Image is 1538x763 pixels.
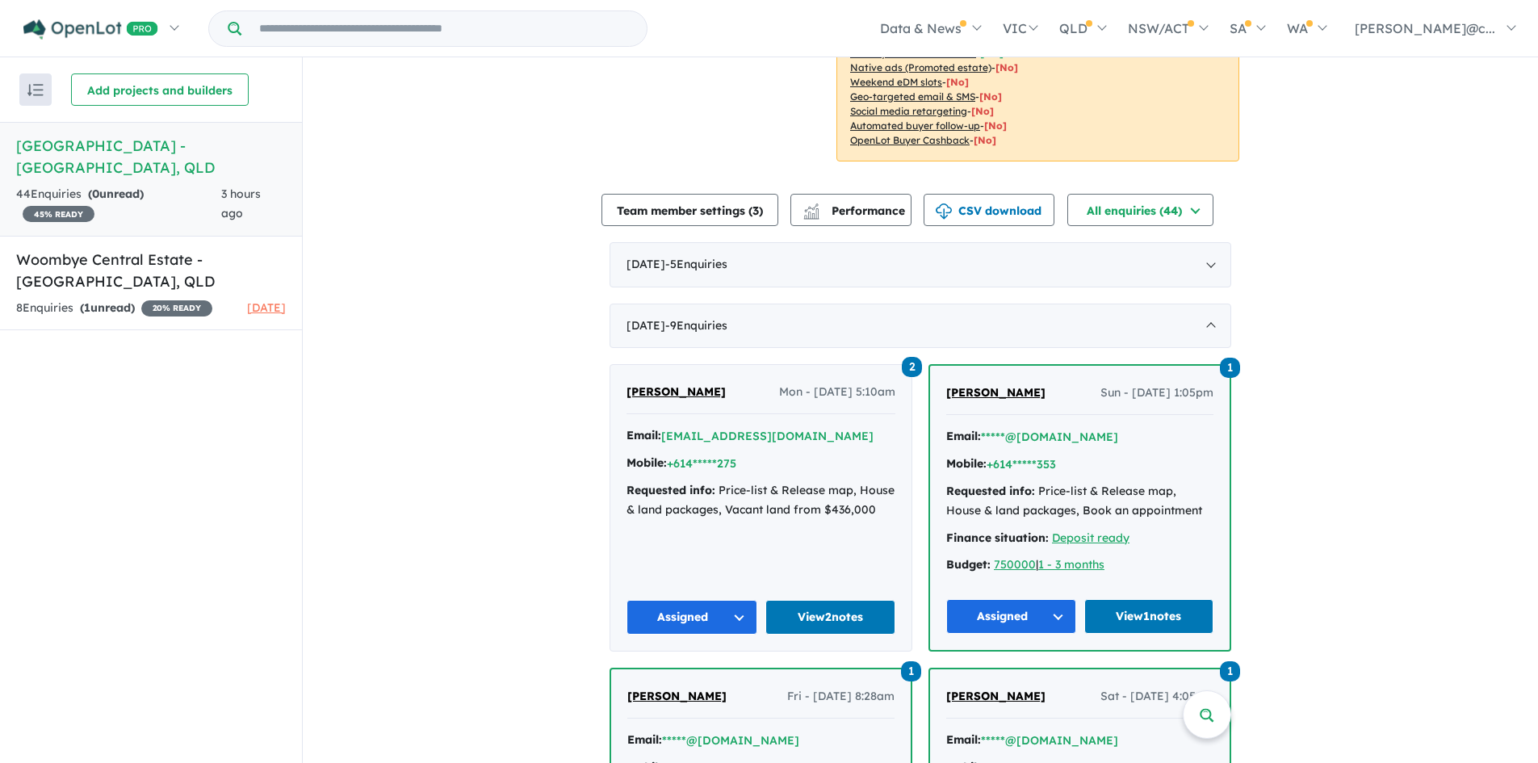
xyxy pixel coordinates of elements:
[16,249,286,292] h5: Woombye Central Estate - [GEOGRAPHIC_DATA] , QLD
[902,357,922,377] span: 2
[627,384,726,399] span: [PERSON_NAME]
[1220,661,1240,681] span: 1
[901,659,921,681] a: 1
[804,203,819,212] img: line-chart.svg
[627,689,727,703] span: [PERSON_NAME]
[141,300,212,317] span: 20 % READY
[80,300,135,315] strong: ( unread)
[850,61,991,73] u: Native ads (Promoted estate)
[1100,687,1213,706] span: Sat - [DATE] 4:05pm
[610,242,1231,287] div: [DATE]
[787,687,895,706] span: Fri - [DATE] 8:28am
[84,300,90,315] span: 1
[946,687,1046,706] a: [PERSON_NAME]
[752,203,759,218] span: 3
[1220,358,1240,378] span: 1
[946,530,1049,545] strong: Finance situation:
[946,689,1046,703] span: [PERSON_NAME]
[779,383,895,402] span: Mon - [DATE] 5:10am
[627,687,727,706] a: [PERSON_NAME]
[946,555,1213,575] div: |
[627,428,661,442] strong: Email:
[16,299,212,318] div: 8 Enquir ies
[71,73,249,106] button: Add projects and builders
[850,47,976,59] u: Invite your team members
[16,185,221,224] div: 44 Enquir ies
[850,105,967,117] u: Social media retargeting
[971,105,994,117] span: [No]
[946,385,1046,400] span: [PERSON_NAME]
[627,600,757,635] button: Assigned
[1084,599,1214,634] a: View1notes
[850,76,942,88] u: Weekend eDM slots
[946,76,969,88] span: [No]
[902,354,922,376] a: 2
[946,599,1076,634] button: Assigned
[92,187,99,201] span: 0
[946,456,987,471] strong: Mobile:
[16,135,286,178] h5: [GEOGRAPHIC_DATA] - [GEOGRAPHIC_DATA] , QLD
[994,557,1036,572] a: 750000
[980,47,1004,59] span: [ Yes ]
[803,208,819,219] img: bar-chart.svg
[946,484,1035,498] strong: Requested info:
[627,483,715,497] strong: Requested info:
[765,600,896,635] a: View2notes
[1220,355,1240,377] a: 1
[936,203,952,220] img: download icon
[1220,659,1240,681] a: 1
[247,300,286,315] span: [DATE]
[627,732,662,747] strong: Email:
[88,187,144,201] strong: ( unread)
[995,61,1018,73] span: [No]
[974,134,996,146] span: [No]
[946,732,981,747] strong: Email:
[1100,384,1213,403] span: Sun - [DATE] 1:05pm
[946,429,981,443] strong: Email:
[850,119,980,132] u: Automated buyer follow-up
[1355,20,1495,36] span: [PERSON_NAME]@c...
[946,384,1046,403] a: [PERSON_NAME]
[627,481,895,520] div: Price-list & Release map, House & land packages, Vacant land from $436,000
[924,194,1054,226] button: CSV download
[601,194,778,226] button: Team member settings (3)
[979,90,1002,103] span: [No]
[23,19,158,40] img: Openlot PRO Logo White
[1067,194,1213,226] button: All enquiries (44)
[23,206,94,222] span: 45 % READY
[27,84,44,96] img: sort.svg
[1052,530,1129,545] a: Deposit ready
[850,90,975,103] u: Geo-targeted email & SMS
[610,304,1231,349] div: [DATE]
[901,661,921,681] span: 1
[850,134,970,146] u: OpenLot Buyer Cashback
[245,11,643,46] input: Try estate name, suburb, builder or developer
[984,119,1007,132] span: [No]
[627,383,726,402] a: [PERSON_NAME]
[946,557,991,572] strong: Budget:
[790,194,911,226] button: Performance
[665,257,727,271] span: - 5 Enquir ies
[627,455,667,470] strong: Mobile:
[665,318,727,333] span: - 9 Enquir ies
[221,187,261,220] span: 3 hours ago
[661,428,874,445] button: [EMAIL_ADDRESS][DOMAIN_NAME]
[946,482,1213,521] div: Price-list & Release map, House & land packages, Book an appointment
[806,203,905,218] span: Performance
[1038,557,1104,572] a: 1 - 3 months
